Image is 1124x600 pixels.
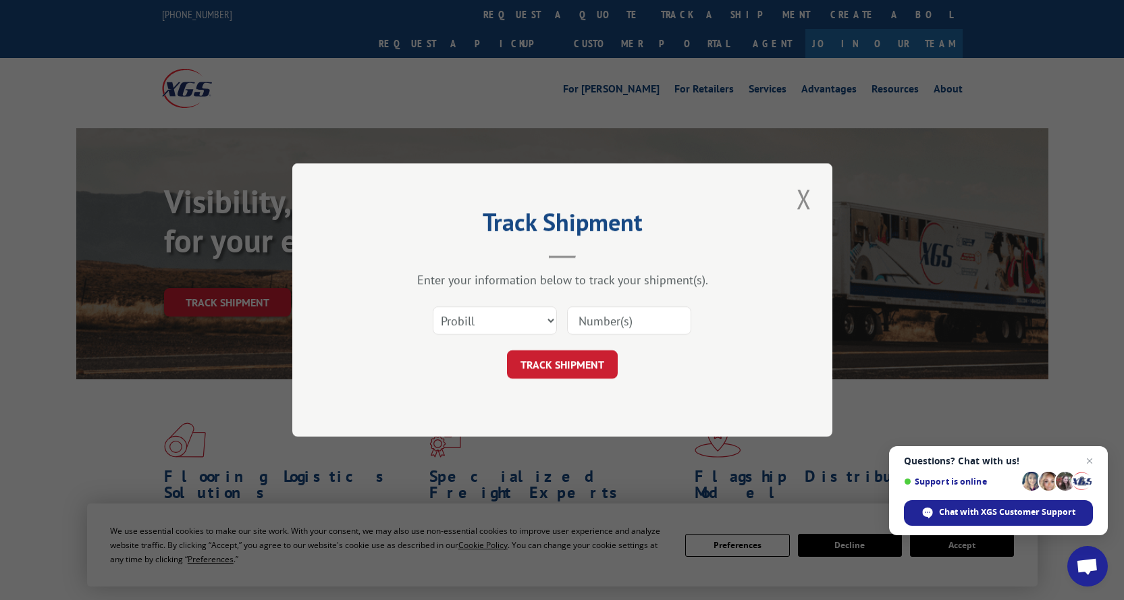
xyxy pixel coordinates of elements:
span: Chat with XGS Customer Support [939,506,1075,518]
input: Number(s) [567,306,691,335]
h2: Track Shipment [360,213,765,238]
span: Questions? Chat with us! [904,456,1093,466]
span: Chat with XGS Customer Support [904,500,1093,526]
button: Close modal [793,180,815,217]
a: Open chat [1067,546,1108,587]
button: TRACK SHIPMENT [507,350,618,379]
div: Enter your information below to track your shipment(s). [360,272,765,288]
span: Support is online [904,476,1017,487]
